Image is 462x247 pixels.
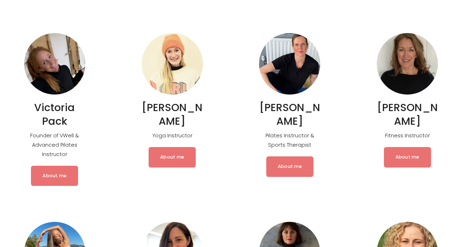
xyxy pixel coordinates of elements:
[31,166,78,186] a: About me
[142,101,203,128] h2: [PERSON_NAME]
[259,33,320,95] img: Person sitting on a yoga mat indoors, wearing a black shirt and black pants, with socks. Backgrou...
[266,156,313,177] a: About me
[149,147,196,167] a: About me
[377,101,438,128] h2: [PERSON_NAME]
[142,131,203,141] p: Yoga Instructor
[384,147,431,167] a: About me
[24,101,85,128] h2: Victoria Pack
[377,131,438,141] p: Fitness Instructor
[259,131,320,150] p: Pilates Instructor & Sports Therapist
[259,101,320,128] h2: [PERSON_NAME]
[24,131,85,159] p: Founder of VWell & Advanced Pilates Instructor
[142,33,203,95] img: Person wearing an orange beanie and a sweater with "GRL PWR" text, smiling.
